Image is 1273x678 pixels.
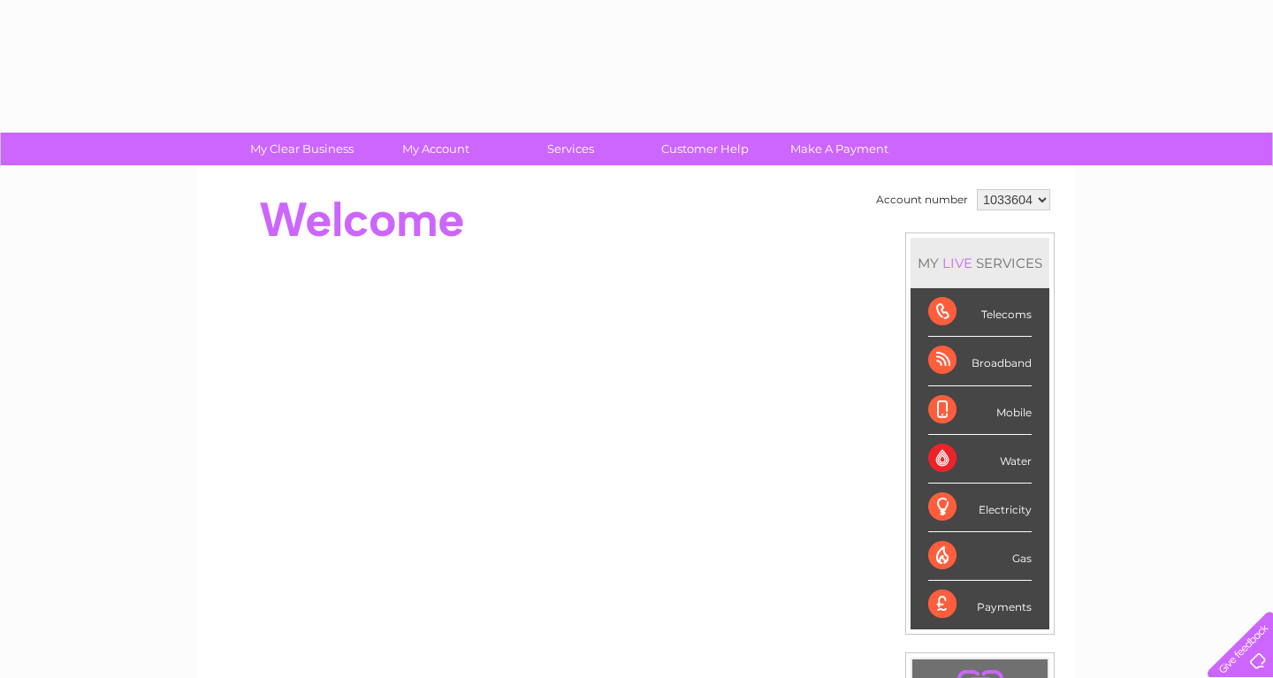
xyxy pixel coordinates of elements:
[229,133,375,165] a: My Clear Business
[939,255,976,271] div: LIVE
[928,386,1032,435] div: Mobile
[928,581,1032,628] div: Payments
[766,133,912,165] a: Make A Payment
[928,337,1032,385] div: Broadband
[928,288,1032,337] div: Telecoms
[498,133,644,165] a: Services
[363,133,509,165] a: My Account
[632,133,778,165] a: Customer Help
[911,238,1049,288] div: MY SERVICES
[928,435,1032,484] div: Water
[872,185,972,215] td: Account number
[928,484,1032,532] div: Electricity
[928,532,1032,581] div: Gas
